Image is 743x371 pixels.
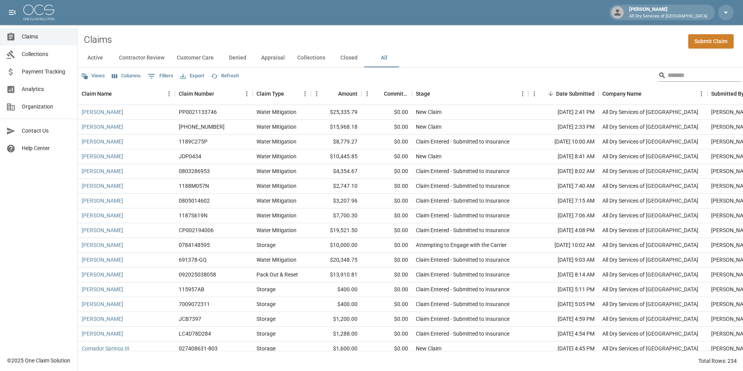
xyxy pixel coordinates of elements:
button: Sort [214,88,225,99]
a: [PERSON_NAME] [82,212,123,219]
div: [PERSON_NAME] [626,5,710,19]
div: $20,348.75 [311,253,361,268]
div: $0.00 [361,282,412,297]
a: [PERSON_NAME] [82,108,123,116]
div: Search [658,69,741,83]
button: Select columns [110,70,143,82]
div: All Dry Services of Atlanta [602,285,698,293]
span: Analytics [22,85,71,93]
button: Sort [430,88,441,99]
button: Sort [327,88,338,99]
div: Claim Entered - Submitted to Insurance [416,256,509,264]
div: Total Rows: 234 [698,357,737,365]
div: [DATE] 4:45 PM [528,341,598,356]
a: [PERSON_NAME] [82,226,123,234]
div: [DATE] 2:33 PM [528,120,598,135]
div: Water Mitigation [256,226,297,234]
div: $0.00 [361,179,412,194]
div: [DATE] 8:41 AM [528,149,598,164]
button: Sort [642,88,652,99]
div: 115957AB [179,285,204,293]
div: All Dry Services of Atlanta [602,212,698,219]
div: $4,354.67 [311,164,361,179]
div: Water Mitigation [256,256,297,264]
a: [PERSON_NAME] [82,152,123,160]
div: $0.00 [361,135,412,149]
a: [PERSON_NAME] [82,197,123,205]
button: Show filters [146,70,175,82]
a: [PERSON_NAME] [82,241,123,249]
div: JDP0434 [179,152,201,160]
div: Storage [256,315,276,323]
div: 0784148595 [179,241,210,249]
div: $7,700.30 [311,208,361,223]
div: All Dry Services of Atlanta [602,256,698,264]
span: Collections [22,50,71,58]
div: Water Mitigation [256,108,297,116]
div: [DATE] 8:14 AM [528,268,598,282]
div: Storage [256,345,276,352]
a: Comador Springs III [82,345,129,352]
a: [PERSON_NAME] [82,182,123,190]
div: $400.00 [311,297,361,312]
button: Sort [373,88,384,99]
div: All Dry Services of Atlanta [602,167,698,175]
a: [PERSON_NAME] [82,285,123,293]
div: Stage [412,83,528,105]
div: $3,207.96 [311,194,361,208]
div: Claim Entered - Submitted to Insurance [416,212,509,219]
div: Claim Type [253,83,311,105]
div: Date Submitted [528,83,598,105]
button: Customer Care [171,49,220,67]
div: Water Mitigation [256,152,297,160]
button: Menu [241,88,253,100]
button: Denied [220,49,255,67]
div: [DATE] 7:15 AM [528,194,598,208]
div: All Dry Services of Atlanta [602,345,698,352]
div: $0.00 [361,164,412,179]
div: [DATE] 5:05 PM [528,297,598,312]
h2: Claims [84,34,112,45]
div: Claim Entered - Submitted to Insurance [416,330,509,338]
div: All Dry Services of Atlanta [602,241,698,249]
button: Menu [163,88,175,100]
div: $8,779.27 [311,135,361,149]
div: Water Mitigation [256,182,297,190]
div: [DATE] 9:03 AM [528,253,598,268]
div: Claim Entered - Submitted to Insurance [416,167,509,175]
button: Menu [528,88,540,100]
div: Storage [256,300,276,308]
div: Claim Entered - Submitted to Insurance [416,182,509,190]
div: $1,200.00 [311,312,361,327]
div: © 2025 One Claim Solution [7,357,70,364]
div: All Dry Services of Atlanta [602,300,698,308]
div: Claim Entered - Submitted to Insurance [416,271,509,278]
div: Water Mitigation [256,123,297,131]
div: $0.00 [361,149,412,164]
div: $1,600.00 [311,341,361,356]
button: Menu [311,88,323,100]
div: Committed Amount [384,83,408,105]
div: $0.00 [361,341,412,356]
button: Menu [696,88,707,100]
div: All Dry Services of Atlanta [602,152,698,160]
div: dynamic tabs [78,49,743,67]
div: New Claim [416,345,441,352]
span: Claims [22,33,71,41]
button: Views [79,70,107,82]
div: 1189C275P [179,138,208,145]
div: Claim Name [78,83,175,105]
div: All Dry Services of Atlanta [602,226,698,234]
div: Claim Entered - Submitted to Insurance [416,300,509,308]
div: New Claim [416,152,441,160]
div: LC4D78D284 [179,330,211,338]
div: 092025038058 [179,271,216,278]
div: $0.00 [361,297,412,312]
div: All Dry Services of Atlanta [602,182,698,190]
a: [PERSON_NAME] [82,315,123,323]
a: [PERSON_NAME] [82,271,123,278]
div: 1187S619N [179,212,208,219]
div: All Dry Services of Atlanta [602,330,698,338]
div: Amount [338,83,358,105]
div: Company Name [598,83,707,105]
